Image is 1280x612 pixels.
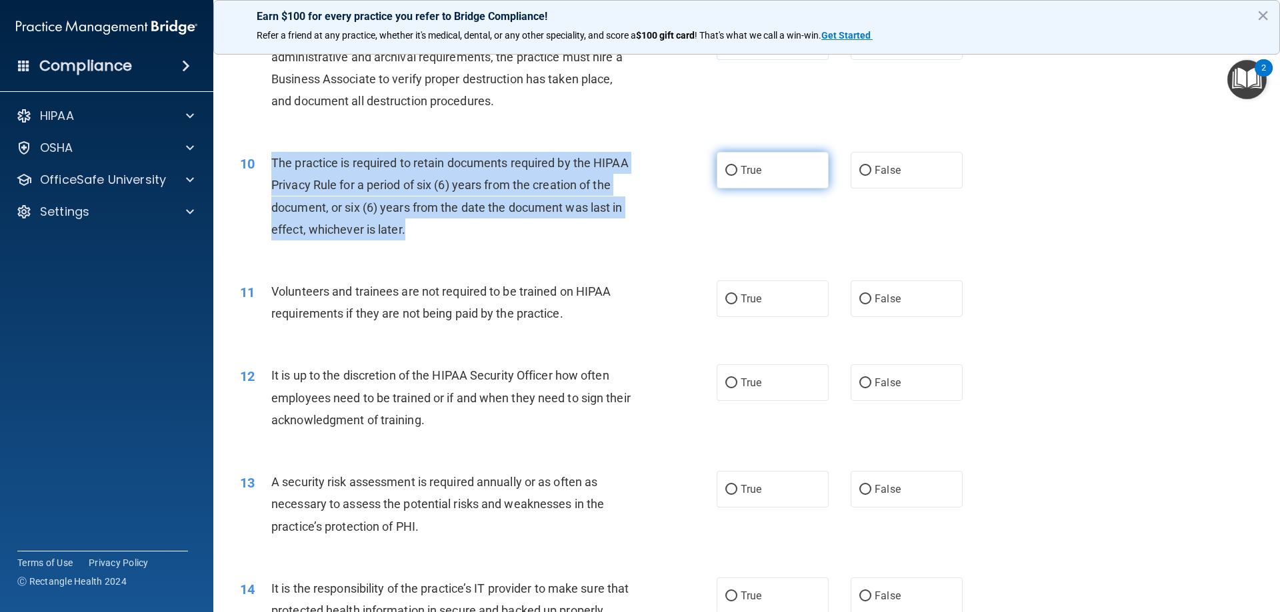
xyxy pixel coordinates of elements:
span: ! That's what we call a win-win. [695,30,821,41]
span: It is up to the discretion of the HIPAA Security Officer how often employees need to be trained o... [271,368,631,426]
span: Refer a friend at any practice, whether it's medical, dental, or any other speciality, and score a [257,30,636,41]
span: False [875,164,901,176]
h4: Compliance [39,57,132,75]
span: 13 [240,475,255,491]
button: Open Resource Center, 2 new notifications [1227,60,1267,99]
input: False [859,294,871,304]
input: False [859,591,871,601]
span: 10 [240,156,255,172]
span: The practice is required to retain documents required by the HIPAA Privacy Rule for a period of s... [271,156,629,236]
span: True [741,164,761,176]
span: True [741,292,761,305]
span: Volunteers and trainees are not required to be trained on HIPAA requirements if they are not bein... [271,284,611,320]
span: To properly destroy records that have satisfied legal, fiscal, administrative and archival requir... [271,27,623,108]
strong: $100 gift card [636,30,695,41]
span: 12 [240,368,255,384]
input: False [859,485,871,495]
strong: Get Started [821,30,871,41]
input: True [725,166,737,176]
input: False [859,378,871,388]
p: Earn $100 for every practice you refer to Bridge Compliance! [257,10,1237,23]
span: Ⓒ Rectangle Health 2024 [17,575,127,588]
span: True [741,483,761,495]
span: A security risk assessment is required annually or as often as necessary to assess the potential ... [271,475,604,533]
div: 2 [1261,68,1266,85]
span: True [741,589,761,602]
button: Close [1257,5,1269,26]
p: Settings [40,204,89,220]
span: False [875,483,901,495]
span: False [875,376,901,389]
span: False [875,292,901,305]
p: HIPAA [40,108,74,124]
a: Settings [16,204,194,220]
input: True [725,485,737,495]
span: 14 [240,581,255,597]
a: OfficeSafe University [16,172,194,188]
a: Terms of Use [17,556,73,569]
span: True [741,376,761,389]
span: False [875,589,901,602]
input: False [859,166,871,176]
a: Get Started [821,30,873,41]
p: OSHA [40,140,73,156]
p: OfficeSafe University [40,172,166,188]
input: True [725,294,737,304]
input: True [725,591,737,601]
a: Privacy Policy [89,556,149,569]
input: True [725,378,737,388]
a: OSHA [16,140,194,156]
span: 11 [240,284,255,300]
a: HIPAA [16,108,194,124]
img: PMB logo [16,14,197,41]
